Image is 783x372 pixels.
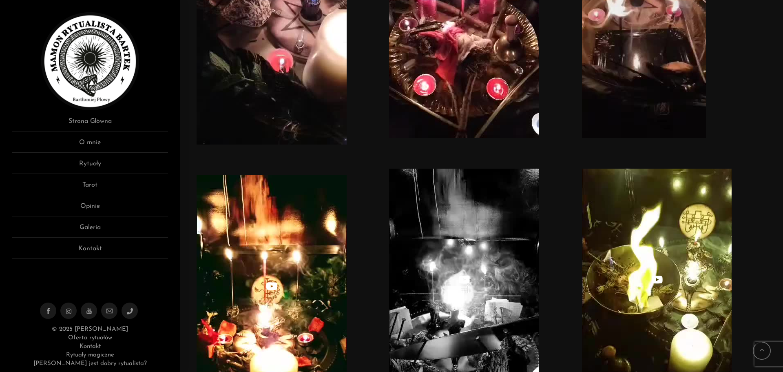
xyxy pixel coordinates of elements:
[12,244,168,259] a: Kontakt
[12,138,168,153] a: O mnie
[12,159,168,174] a: Rytuały
[12,201,168,216] a: Opinie
[12,180,168,195] a: Tarot
[33,361,147,367] a: [PERSON_NAME] jest dobry rytualista?
[12,116,168,131] a: Strona Główna
[80,343,101,350] a: Kontakt
[68,335,112,341] a: Oferta rytuałów
[12,223,168,238] a: Galeria
[41,12,139,110] img: Rytualista Bartek
[66,352,114,358] a: Rytuały magiczne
